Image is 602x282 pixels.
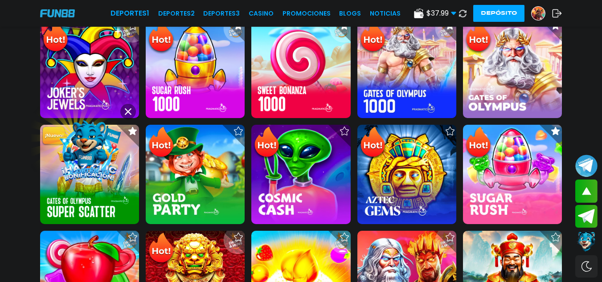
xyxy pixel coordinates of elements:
[575,230,598,253] button: Contact customer service
[252,126,281,160] img: Hot
[41,20,70,55] img: Hot
[575,180,598,203] button: scroll up
[249,9,274,18] a: CASINO
[49,108,129,188] img: Image Link
[339,9,361,18] a: BLOGS
[251,125,350,224] img: Cosmic Cash
[575,205,598,228] button: Join telegram
[147,232,176,266] img: Hot
[147,20,176,55] img: Hot
[251,19,350,118] img: Sweet Bonanza 1000
[146,125,245,224] img: Gold Party
[111,8,149,19] a: Deportes1
[463,125,562,224] img: Sugar Rush
[575,255,598,278] div: Switch theme
[357,19,456,118] img: Gates of Olympus 1000
[41,126,70,146] img: New
[203,9,240,18] a: Deportes3
[358,20,387,55] img: Hot
[531,6,552,20] a: Avatar
[575,154,598,177] button: Join telegram channel
[370,9,401,18] a: NOTICIAS
[147,126,176,160] img: Hot
[358,126,387,160] img: Hot
[426,8,456,19] span: $ 37.99
[463,19,562,118] img: Gates of Olympus
[532,7,545,20] img: Avatar
[464,20,493,55] img: Hot
[473,5,524,22] button: Depósito
[40,125,139,224] img: Gates of Olympus Super Scatter
[464,126,493,160] img: Hot
[357,125,456,224] img: Aztec Gems
[40,19,139,118] img: Joker's Jewels
[40,9,75,17] img: Company Logo
[158,9,195,18] a: Deportes2
[146,19,245,118] img: Sugar Rush 1000
[283,9,331,18] a: Promociones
